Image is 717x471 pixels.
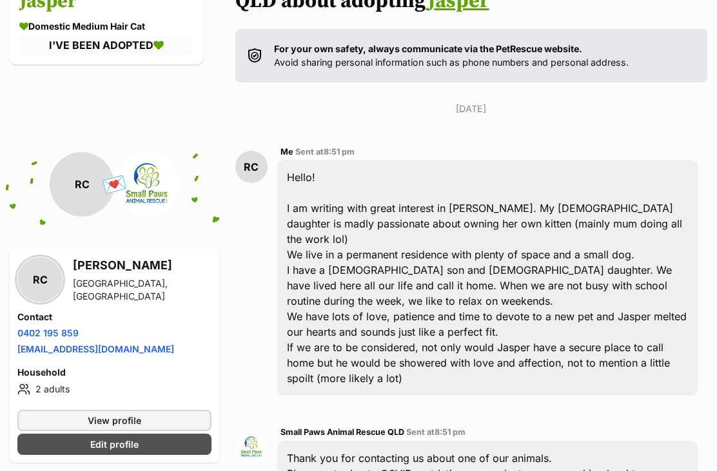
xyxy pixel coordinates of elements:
a: Edit profile [17,434,211,455]
div: RC [235,151,268,183]
h3: [PERSON_NAME] [73,256,211,274]
p: [DATE] [235,102,707,115]
h4: Household [17,366,211,379]
a: View profile [17,410,211,431]
span: Sent at [295,147,355,157]
div: RC [50,152,114,216]
span: Small Paws Animal Rescue QLD [280,427,404,437]
div: [GEOGRAPHIC_DATA], [GEOGRAPHIC_DATA] [73,277,211,303]
span: 8:51 pm [324,147,355,157]
span: View profile [88,414,141,427]
span: 8:51 pm [435,427,466,437]
img: Small Paws Animal Rescue QLD profile pic [114,152,179,216]
li: 2 adults [17,381,211,397]
span: Sent at [406,427,466,437]
span: 💌 [100,171,129,198]
p: Avoid sharing personal information such as phone numbers and personal address. [274,42,629,70]
div: I'VE BEEN ADOPTED [19,36,193,54]
img: Small Paws Animal Rescue QLD profile pic [235,431,268,463]
div: Domestic Medium Hair Cat [19,19,193,33]
h4: Contact [17,311,211,323]
a: [EMAIL_ADDRESS][DOMAIN_NAME] [17,343,174,354]
a: 0402 195 859 [17,327,79,338]
span: Edit profile [90,437,139,451]
div: Hello! I am writing with great interest in [PERSON_NAME]. My [DEMOGRAPHIC_DATA] daughter is madly... [277,160,698,396]
span: Me [280,147,293,157]
strong: For your own safety, always communicate via the PetRescue website. [274,43,582,54]
div: RC [17,257,63,302]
